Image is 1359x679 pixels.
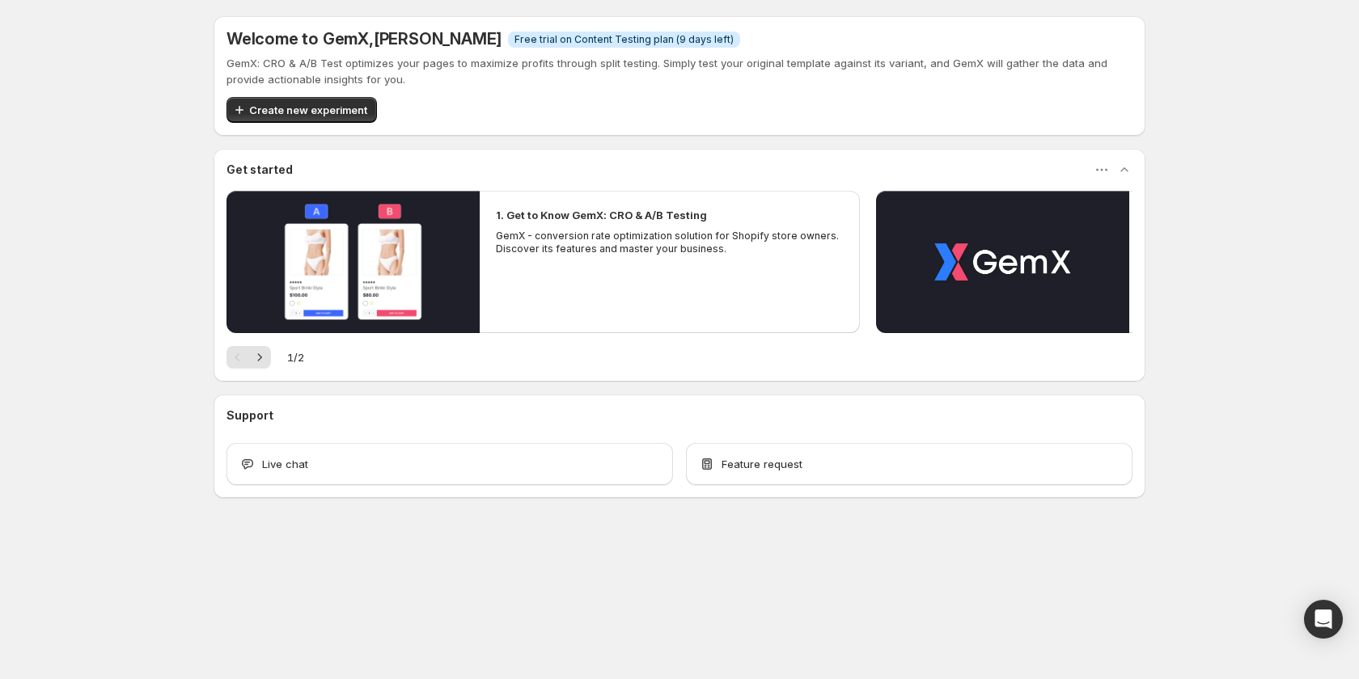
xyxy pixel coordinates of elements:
[287,349,304,365] span: 1 / 2
[1304,600,1343,639] div: Open Intercom Messenger
[496,230,844,255] p: GemX - conversion rate optimization solution for Shopify store owners. Discover its features and ...
[496,207,707,223] h2: 1. Get to Know GemX: CRO & A/B Testing
[248,346,271,369] button: Next
[226,162,293,178] h3: Get started
[369,29,502,48] span: , [PERSON_NAME]
[514,33,734,46] span: Free trial on Content Testing plan (9 days left)
[226,346,271,369] nav: Pagination
[226,191,480,333] button: Play video
[722,456,802,472] span: Feature request
[226,407,273,424] h3: Support
[262,456,308,472] span: Live chat
[226,29,502,48] h5: Welcome to GemX
[226,55,1132,87] p: GemX: CRO & A/B Test optimizes your pages to maximize profits through split testing. Simply test ...
[249,102,367,118] span: Create new experiment
[876,191,1129,333] button: Play video
[226,97,377,123] button: Create new experiment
